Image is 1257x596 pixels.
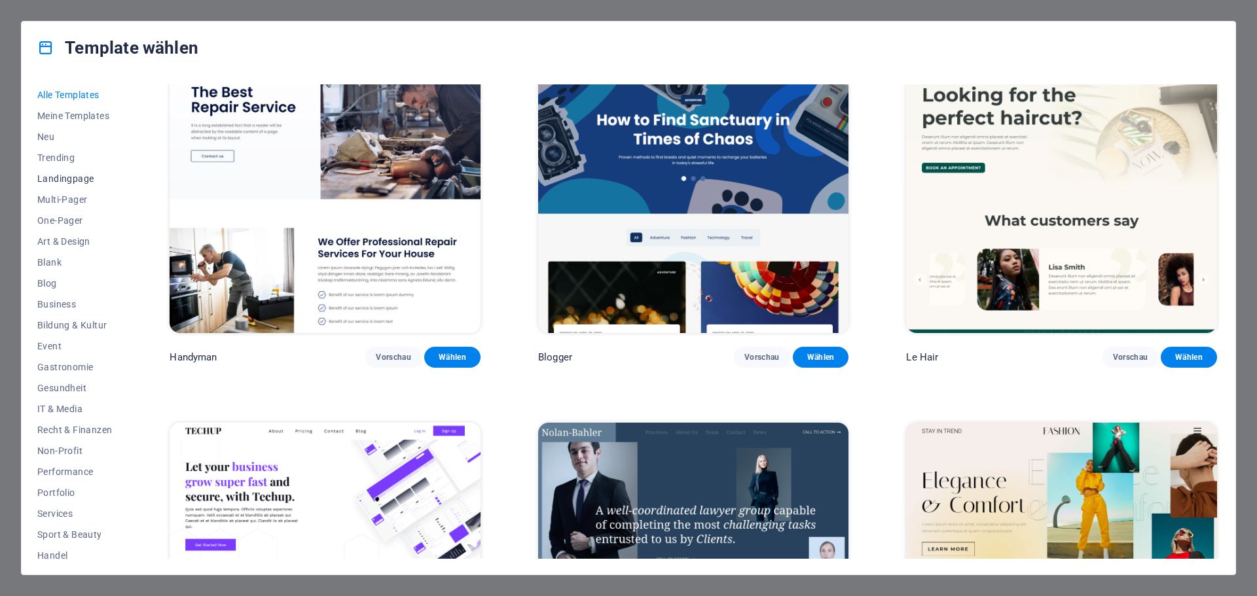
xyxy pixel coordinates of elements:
button: Vorschau [734,347,790,368]
span: Vorschau [1113,352,1148,362]
span: Handel [37,550,112,561]
button: Art & Design [37,231,112,252]
button: Event [37,336,112,357]
span: Non-Profit [37,446,112,456]
span: Bildung & Kultur [37,320,112,330]
span: One-Pager [37,215,112,226]
button: Blank [37,252,112,273]
span: Art & Design [37,236,112,247]
span: Portfolio [37,487,112,498]
button: Gesundheit [37,377,112,398]
span: Landingpage [37,173,112,184]
button: Recht & Finanzen [37,419,112,440]
p: Le Hair [906,351,938,364]
span: Wählen [435,352,470,362]
button: Meine Templates [37,105,112,126]
img: Blogger [538,47,849,333]
span: Blank [37,257,112,268]
p: Handyman [170,351,217,364]
button: Neu [37,126,112,147]
button: IT & Media [37,398,112,419]
img: Handyman [170,47,481,333]
button: Vorschau [1102,347,1159,368]
span: Multi-Pager [37,194,112,205]
button: Bildung & Kultur [37,315,112,336]
button: Multi-Pager [37,189,112,210]
span: Sport & Beauty [37,529,112,540]
span: Wählen [1171,352,1207,362]
button: Wählen [424,347,481,368]
span: Blog [37,278,112,289]
button: Portfolio [37,482,112,503]
span: Recht & Finanzen [37,425,112,435]
p: Blogger [538,351,572,364]
img: Le Hair [906,47,1217,333]
span: Gastronomie [37,362,112,372]
button: Vorschau [365,347,422,368]
button: Wählen [1161,347,1217,368]
span: Services [37,508,112,519]
span: Event [37,341,112,351]
button: One-Pager [37,210,112,231]
span: Trending [37,152,112,163]
button: Trending [37,147,112,168]
span: Performance [37,466,112,477]
button: Alle Templates [37,84,112,105]
span: Meine Templates [37,111,112,121]
button: Performance [37,461,112,482]
span: IT & Media [37,404,112,414]
button: Sport & Beauty [37,524,112,545]
span: Neu [37,131,112,142]
button: Handel [37,545,112,566]
span: Alle Templates [37,90,112,100]
span: Vorschau [376,352,411,362]
span: Business [37,299,112,309]
button: Services [37,503,112,524]
button: Non-Profit [37,440,112,461]
button: Gastronomie [37,357,112,377]
h4: Template wählen [37,37,198,58]
span: Gesundheit [37,383,112,393]
span: Vorschau [744,352,780,362]
button: Landingpage [37,168,112,189]
button: Blog [37,273,112,294]
span: Wählen [803,352,839,362]
button: Wählen [793,347,849,368]
button: Business [37,294,112,315]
